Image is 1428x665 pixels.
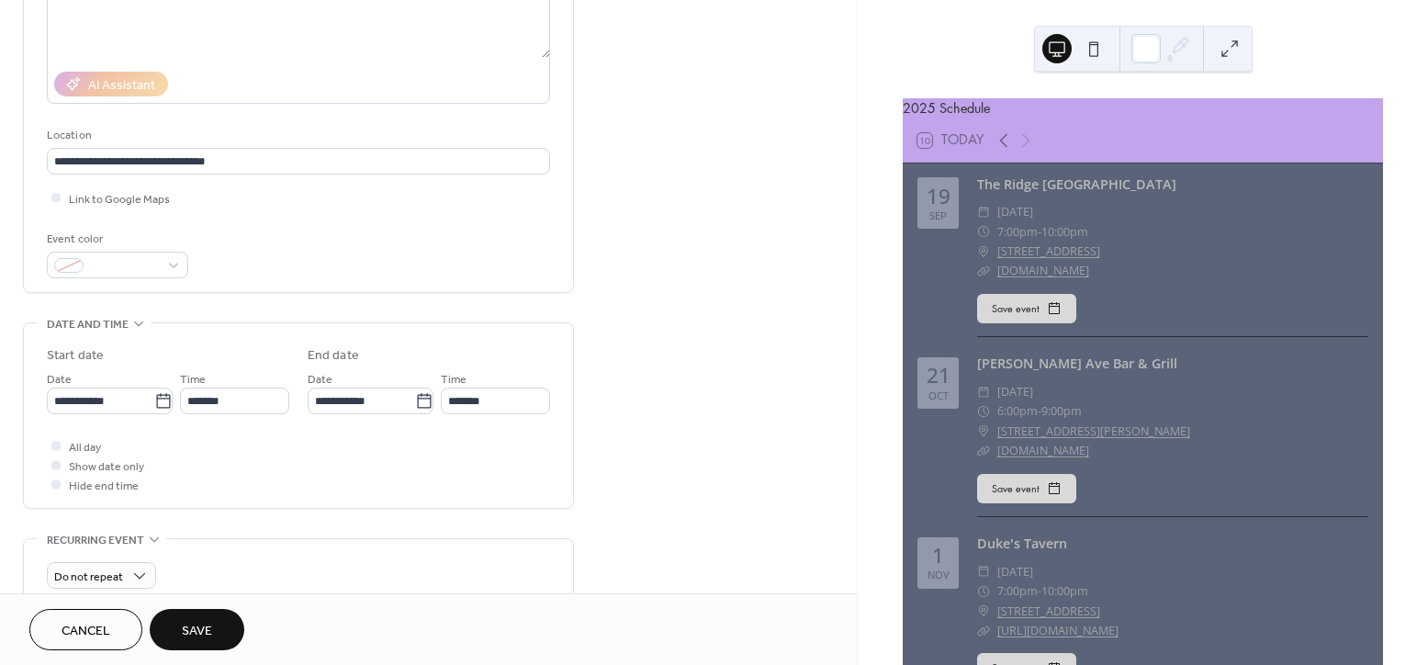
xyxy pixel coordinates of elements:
button: Save event [977,474,1076,503]
div: ​ [977,222,990,242]
a: The Ridge [GEOGRAPHIC_DATA] [977,175,1176,193]
div: Start date [47,346,104,366]
span: Hide end time [69,477,139,496]
span: Cancel [62,622,110,641]
div: Sep [929,210,947,220]
span: Date and time [47,315,129,334]
span: [DATE] [997,382,1033,401]
div: ​ [977,581,990,601]
a: [STREET_ADDRESS] [997,602,1100,621]
a: [URL][DOMAIN_NAME] [997,623,1119,638]
span: All day [69,438,101,457]
div: ​ [977,562,990,581]
button: Cancel [29,609,142,650]
span: Time [180,370,206,389]
span: 10:00pm [1041,222,1088,242]
a: [PERSON_NAME] Ave Bar & Grill [977,355,1177,372]
div: Location [47,126,546,145]
span: - [1038,222,1041,242]
div: 2025 Schedule [903,98,1383,118]
a: [STREET_ADDRESS] [997,242,1100,261]
button: Save event [977,294,1076,323]
div: ​ [977,422,990,441]
div: Event color [47,230,185,249]
span: Link to Google Maps [69,190,170,209]
div: ​ [977,202,990,221]
span: Show date only [69,457,144,477]
a: [DOMAIN_NAME] [997,443,1089,458]
span: 7:00pm [997,581,1038,601]
span: Recurring event [47,531,144,550]
span: [DATE] [997,562,1033,581]
span: Do not repeat [54,567,123,588]
div: 1 [932,546,944,567]
div: ​ [977,242,990,261]
a: Duke's Tavern [977,535,1067,552]
div: ​ [977,382,990,401]
div: ​ [977,261,990,280]
div: ​ [977,602,990,621]
a: [DOMAIN_NAME] [997,263,1089,278]
span: - [1038,401,1041,421]
span: [DATE] [997,202,1033,221]
button: Save [150,609,244,650]
a: [STREET_ADDRESS][PERSON_NAME] [997,422,1190,441]
span: - [1038,581,1041,601]
div: 21 [927,366,950,387]
span: Save [182,622,212,641]
div: ​ [977,401,990,421]
span: 10:00pm [1041,581,1088,601]
div: ​ [977,441,990,460]
span: 7:00pm [997,222,1038,242]
div: ​ [977,621,990,640]
div: Oct [928,390,949,400]
span: Date [308,370,332,389]
div: 19 [927,186,950,208]
div: End date [308,346,359,366]
span: 6:00pm [997,401,1038,421]
span: 9:00pm [1041,401,1082,421]
div: Nov [928,569,950,580]
span: Date [47,370,72,389]
span: Time [441,370,467,389]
